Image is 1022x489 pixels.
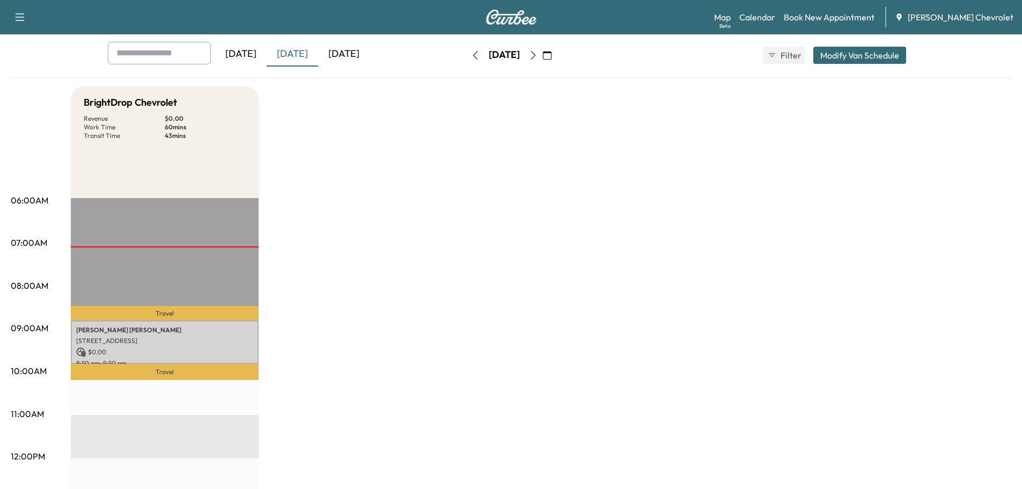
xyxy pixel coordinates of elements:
[11,194,48,207] p: 06:00AM
[781,49,800,62] span: Filter
[71,306,259,320] p: Travel
[165,114,246,123] p: $ 0.00
[84,95,177,110] h5: BrightDrop Chevrolet
[11,450,45,463] p: 12:00PM
[813,47,906,64] button: Modify Van Schedule
[908,11,1013,24] span: [PERSON_NAME] Chevrolet
[11,279,48,292] p: 08:00AM
[11,236,47,249] p: 07:00AM
[71,364,259,380] p: Travel
[165,123,246,132] p: 60 mins
[76,347,253,357] p: $ 0.00
[784,11,874,24] a: Book New Appointment
[486,10,537,25] img: Curbee Logo
[714,11,731,24] a: MapBeta
[165,132,246,140] p: 43 mins
[76,326,253,334] p: [PERSON_NAME] [PERSON_NAME]
[84,114,165,123] p: Revenue
[719,22,731,30] div: Beta
[739,11,775,24] a: Calendar
[84,123,165,132] p: Work Time
[489,48,520,62] div: [DATE]
[76,337,253,345] p: [STREET_ADDRESS]
[11,322,48,334] p: 09:00AM
[215,42,267,67] div: [DATE]
[763,47,805,64] button: Filter
[76,359,253,368] p: 8:50 am - 9:50 am
[267,42,318,67] div: [DATE]
[11,364,47,377] p: 10:00AM
[11,407,44,420] p: 11:00AM
[84,132,165,140] p: Transit Time
[318,42,370,67] div: [DATE]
